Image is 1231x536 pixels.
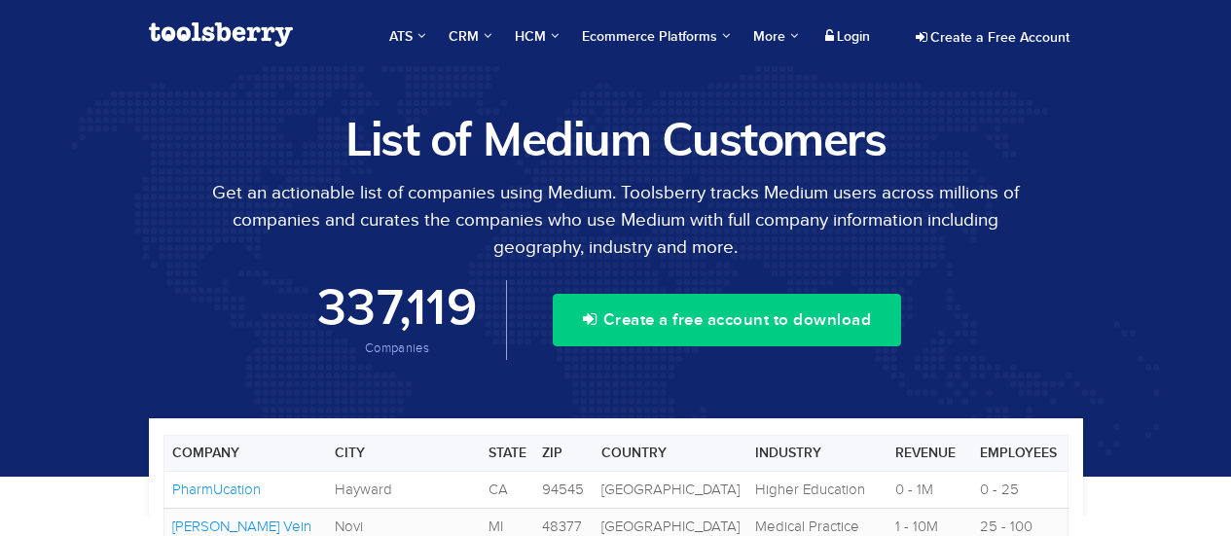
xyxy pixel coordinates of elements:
a: PharmUcation [172,482,261,497]
button: Create a free account to download [553,294,901,346]
span: Ecommerce Platforms [582,27,730,47]
td: 94545 [534,471,594,508]
th: State [481,435,534,471]
a: Ecommerce Platforms [572,10,740,64]
td: 0 - 25 [972,471,1068,508]
a: HCM [505,10,568,64]
th: Employees [972,435,1068,471]
th: Country [594,435,747,471]
td: Hayward [327,471,481,508]
a: Toolsberry [149,10,293,59]
th: Zip [534,435,594,471]
span: HCM [515,27,559,47]
span: CRM [449,27,491,47]
a: [PERSON_NAME] Vein [172,518,311,534]
a: More [743,10,808,64]
a: CRM [439,10,501,64]
th: Industry [747,435,887,471]
p: Get an actionable list of companies using Medium. Toolsberry tracks Medium users across millions ... [149,179,1083,261]
th: City [327,435,481,471]
h1: List of Medium Customers [149,113,1083,164]
a: Create a Free Account [902,21,1083,54]
a: Login [813,21,883,53]
th: Revenue [887,435,972,471]
th: Company [163,435,327,471]
span: ATS [389,27,425,47]
img: Toolsberry [149,22,293,47]
span: 337,119 [317,281,477,338]
td: [GEOGRAPHIC_DATA] [594,471,747,508]
td: Higher Education [747,471,887,508]
span: Companies [365,341,429,355]
td: CA [481,471,534,508]
td: 0 - 1M [887,471,972,508]
span: More [753,28,798,45]
a: ATS [380,10,435,64]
